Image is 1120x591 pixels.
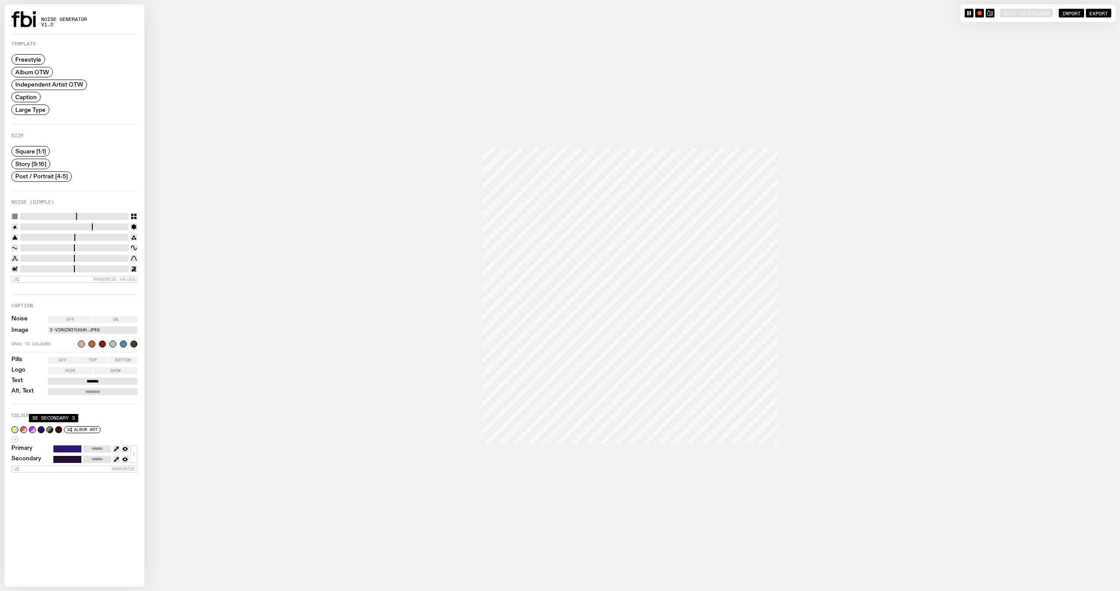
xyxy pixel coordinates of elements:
[11,200,54,205] label: Noise (Simple)
[11,276,137,283] button: Randomise Values
[11,327,28,333] label: Image
[41,416,75,421] span: Secondary 3
[11,456,41,463] label: Secondary
[15,106,45,113] span: Large Type
[41,22,87,27] span: v1.0
[11,388,34,395] label: Alt. Text
[15,69,49,75] span: Album OTW
[11,357,22,364] label: Pills
[64,426,101,433] button: Album Art
[93,277,135,282] span: Randomise Values
[32,416,66,421] span: Secondary 2
[11,316,28,323] label: Noise
[15,81,83,88] span: Independent Artist OTW
[1062,10,1081,16] span: Import
[15,148,46,155] span: Square [1:1]
[15,56,41,63] span: Freestyle
[11,445,32,452] label: Primary
[110,369,121,373] span: Show
[59,358,66,362] span: Off
[65,369,76,373] span: Hide
[11,466,137,473] button: Randomise
[11,42,36,46] label: Template
[1059,9,1084,17] button: Import
[15,94,37,101] span: Caption
[1000,9,1053,17] button: Save to Payload
[89,358,97,362] span: Top
[11,303,33,308] label: Caption
[11,367,25,374] label: Logo
[15,160,46,167] span: Story [9:16]
[66,317,74,322] span: Off
[1086,9,1111,17] button: Export
[74,427,98,432] span: Album Art
[15,173,68,180] span: Post / Portrait [4:5]
[11,413,30,418] label: Colour
[115,358,131,362] span: Bottom
[11,342,74,346] span: Drag to colours
[41,17,87,22] span: Noise Generator
[130,445,137,463] button: ↕
[113,317,118,322] span: On
[11,378,23,385] label: Text
[1089,10,1108,16] span: Export
[1004,10,1050,16] span: Save to Payload
[112,466,135,471] span: Randomise
[50,327,136,334] label: 2-virginiyuuuh.JPEG
[11,133,24,138] label: Size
